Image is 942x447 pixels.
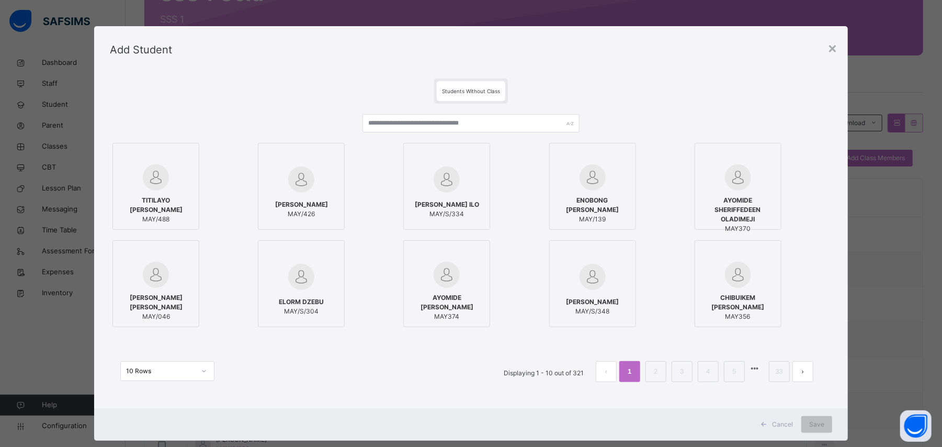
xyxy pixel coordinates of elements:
a: 4 [703,365,713,378]
span: ENOBONG [PERSON_NAME] [555,196,630,215]
img: default.svg [725,164,751,191]
button: next page [792,361,813,382]
img: default.svg [143,262,169,288]
a: 1 [625,365,634,378]
span: [PERSON_NAME] [PERSON_NAME] [118,293,194,312]
li: 33 [769,361,790,382]
li: Displaying 1 - 10 out of 321 [496,361,592,382]
span: MAY374 [409,312,484,321]
span: MAY/426 [275,209,328,219]
span: AYOMIDE [PERSON_NAME] [409,293,484,312]
a: 2 [651,365,661,378]
span: [PERSON_NAME] [275,200,328,209]
span: Save [809,420,824,429]
img: default.svg [580,164,606,191]
span: AYOMIDE SHERIFFEDEEN OLADIMEJI [700,196,776,224]
span: MAY/046 [118,312,194,321]
span: Cancel [772,420,793,429]
span: TITILAYO [PERSON_NAME] [118,196,194,215]
img: default.svg [580,264,606,290]
span: MAY356 [700,312,776,321]
span: [PERSON_NAME] ILO [415,200,479,209]
span: MAY/S/334 [415,209,479,219]
span: MAY/139 [555,215,630,224]
span: Students Without Class [442,88,500,94]
li: 5 [724,361,745,382]
a: 5 [729,365,739,378]
li: 上一页 [596,361,617,382]
a: 3 [677,365,687,378]
span: MAY/488 [118,215,194,224]
li: 3 [672,361,693,382]
img: default.svg [143,164,169,191]
img: default.svg [288,264,314,290]
a: 33 [773,365,786,378]
li: 1 [619,361,640,382]
li: 2 [645,361,666,382]
img: default.svg [434,262,460,288]
img: default.svg [725,262,751,288]
div: × [827,37,837,59]
span: MAY/S/348 [566,307,619,316]
img: default.svg [288,166,314,193]
span: [PERSON_NAME] [566,297,619,307]
li: 下一页 [792,361,813,382]
span: ELORM DZEBU [279,297,324,307]
img: default.svg [434,166,460,193]
button: Open asap [900,410,932,442]
div: 10 Rows [126,366,195,376]
span: Add Student [110,43,172,56]
span: MAY370 [700,224,776,233]
span: CHIBUIKEM [PERSON_NAME] [700,293,776,312]
button: prev page [596,361,617,382]
li: 4 [698,361,719,382]
span: MAY/S/304 [279,307,324,316]
li: 向后 5 页 [747,361,762,376]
